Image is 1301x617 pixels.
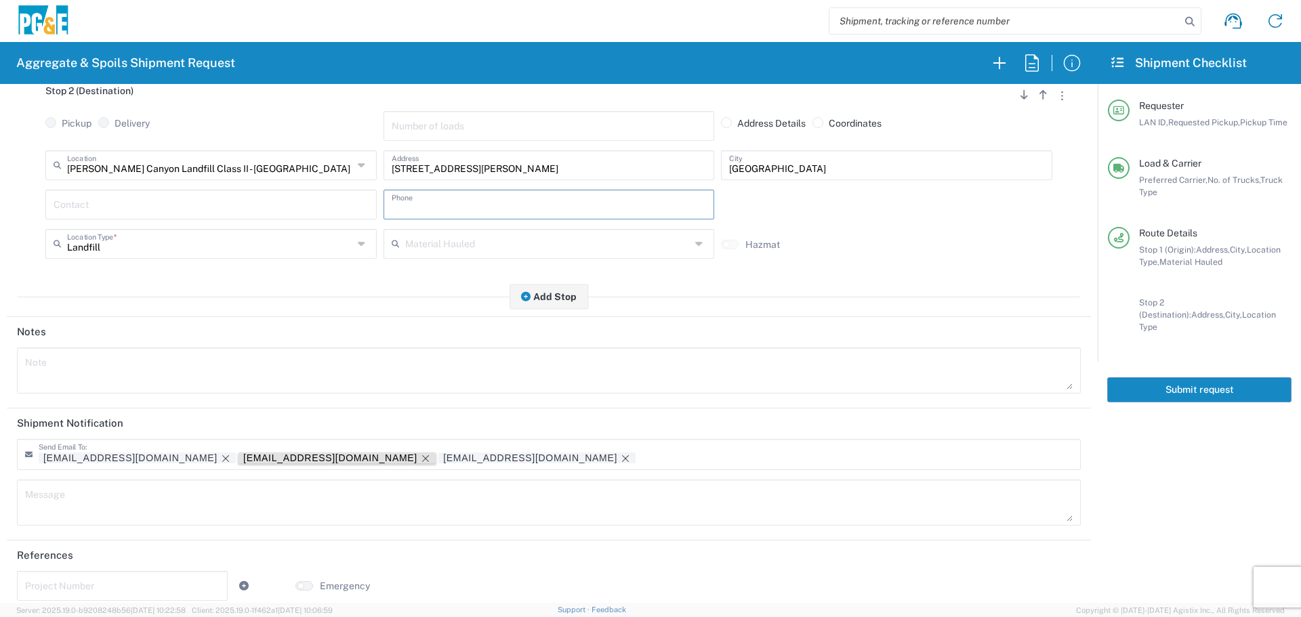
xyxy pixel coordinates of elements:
span: [DATE] 10:06:59 [278,606,333,614]
span: Material Hauled [1159,257,1222,267]
div: skkj@pge.com [43,452,231,464]
span: [DATE] 10:22:58 [131,606,186,614]
div: GCSpoilsTruckRequest@pge.com [443,452,617,464]
img: pge [16,5,70,37]
span: Route Details [1139,228,1197,238]
span: Stop 1 (Origin): [1139,244,1196,255]
h2: Aggregate & Spoils Shipment Request [16,55,235,71]
span: City, [1225,310,1242,320]
span: Stop 2 (Destination): [1139,297,1191,320]
a: Feedback [592,605,626,614]
label: Address Details [721,117,806,129]
div: CMA5@pge.com [243,452,431,464]
div: CMA5@pge.com [243,452,417,464]
span: City, [1230,244,1247,255]
span: Preferred Carrier, [1139,175,1207,185]
a: Support [558,605,592,614]
span: Address, [1191,310,1225,320]
h2: Shipment Checklist [1110,55,1247,71]
span: Pickup Time [1240,117,1287,127]
span: No. of Trucks, [1207,175,1260,185]
span: Copyright © [DATE]-[DATE] Agistix Inc., All Rights Reserved [1076,604,1285,616]
h2: Notes [17,325,46,339]
span: Server: 2025.19.0-b9208248b56 [16,606,186,614]
div: GCSpoilsTruckRequest@pge.com [443,452,631,464]
label: Hazmat [745,238,780,251]
button: Add Stop [510,284,588,309]
label: Coordinates [812,117,882,129]
span: Stop 2 (Destination) [45,85,133,96]
button: Submit request [1107,377,1292,402]
span: Requester [1139,100,1184,111]
delete-icon: Remove tag [417,452,431,464]
span: LAN ID, [1139,117,1168,127]
span: Address, [1196,244,1230,255]
delete-icon: Remove tag [218,452,231,464]
span: Client: 2025.19.0-1f462a1 [192,606,333,614]
a: Add Reference [234,576,253,595]
label: Emergency [320,580,370,592]
h2: References [17,549,73,562]
h2: Shipment Notification [17,417,123,430]
input: Shipment, tracking or reference number [829,8,1180,34]
span: Requested Pickup, [1168,117,1240,127]
div: skkj@pge.com [43,452,218,464]
delete-icon: Remove tag [617,452,631,464]
span: Load & Carrier [1139,158,1201,169]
